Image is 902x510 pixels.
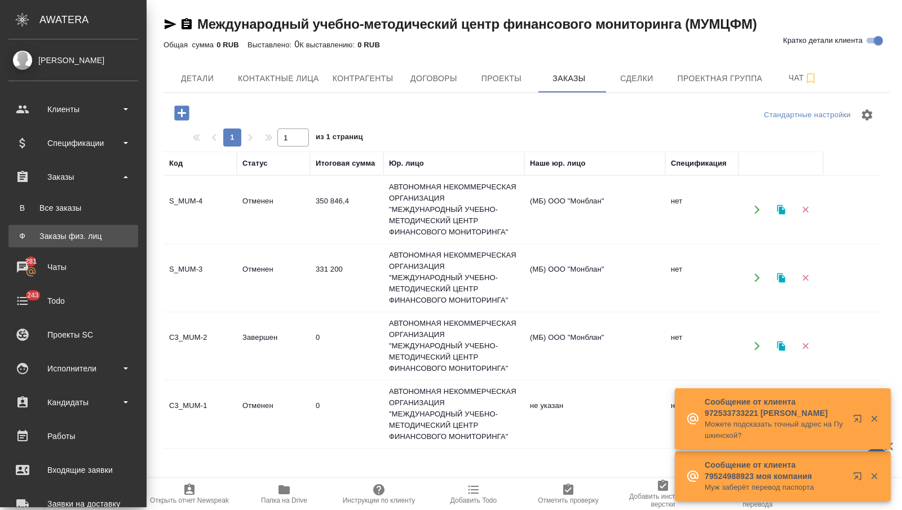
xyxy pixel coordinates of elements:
[166,101,197,125] button: Добавить проект
[863,471,886,481] button: Закрыть
[524,394,665,434] td: не указан
[776,71,830,85] span: Чат
[170,72,224,86] span: Детали
[863,414,886,424] button: Закрыть
[542,72,596,86] span: Заказы
[316,130,363,147] span: из 1 страниц
[3,253,144,281] a: 281Чаты
[237,394,310,434] td: Отменен
[705,459,846,482] p: Сообщение от клиента 79524988923 моя компания
[426,478,521,510] button: Добавить Todo
[745,267,768,290] button: Открыть
[163,326,237,366] td: C3_MUM-2
[770,335,793,358] button: Клонировать
[804,72,817,85] svg: Подписаться
[383,312,524,380] td: АВТОНОМНАЯ НЕКОММЕРЧЕСКАЯ ОРГАНИЗАЦИЯ "МЕЖДУНАРОДНЫЙ УЧЕБНО-МЕТОДИЧЕСКИЙ ЦЕНТР ФИНАНСОВОГО МОНИТО...
[8,168,138,185] div: Заказы
[406,72,461,86] span: Договоры
[310,190,383,229] td: 350 846,4
[854,101,881,128] span: Настроить таблицу
[383,380,524,448] td: АВТОНОМНАЯ НЕКОММЕРЧЕСКАЯ ОРГАНИЗАЦИЯ "МЕЖДУНАРОДНЫЙ УЧЕБНО-МЕТОДИЧЕСКИЙ ЦЕНТР ФИНАНСОВОГО МОНИТО...
[169,158,183,169] div: Код
[8,462,138,478] div: Входящие заявки
[783,35,863,46] span: Кратко детали клиента
[238,72,319,86] span: Контактные лица
[524,258,665,298] td: (МБ) ООО "Монблан"
[150,496,229,504] span: Открыть отчет Newspeak
[8,394,138,411] div: Кандидаты
[8,292,138,309] div: Todo
[474,72,528,86] span: Проекты
[8,225,138,247] a: ФЗаказы физ. лиц
[216,41,247,49] p: 0 RUB
[389,158,424,169] div: Юр. лицо
[247,41,294,49] p: Выставлено:
[8,428,138,445] div: Работы
[794,267,817,290] button: Удалить
[163,41,216,49] p: Общая сумма
[261,496,307,504] span: Папка на Drive
[383,176,524,243] td: АВТОНОМНАЯ НЕКОММЕРЧЕСКАЯ ОРГАНИЗАЦИЯ "МЕЖДУНАРОДНЫЙ УЧЕБНО-МЕТОДИЧЕСКИЙ ЦЕНТР ФИНАНСОВОГО МОНИТО...
[665,394,739,434] td: нет
[794,198,817,221] button: Удалить
[705,419,846,441] p: Можете подсказать точный адрес на Пушкинской?
[316,158,375,169] div: Итоговая сумма
[609,72,664,86] span: Сделки
[357,41,388,49] p: 0 RUB
[14,202,132,214] div: Все заказы
[3,321,144,349] a: Проекты SC
[745,198,768,221] button: Открыть
[310,326,383,366] td: 0
[310,394,383,434] td: 0
[8,54,138,66] div: [PERSON_NAME]
[237,478,331,510] button: Папка на Drive
[616,478,710,510] button: Добавить инструкции верстки
[8,101,138,118] div: Клиенты
[14,230,132,242] div: Заказы физ. лиц
[299,41,357,49] p: К выставлению:
[163,17,177,31] button: Скопировать ссылку для ЯМессенджера
[163,258,237,298] td: S_MUM-3
[8,135,138,152] div: Спецификации
[180,17,193,31] button: Скопировать ссылку
[19,256,44,267] span: 281
[237,190,310,229] td: Отменен
[343,496,415,504] span: Инструкции по клиенту
[163,38,890,51] div: 0
[761,107,854,124] div: split button
[665,326,739,366] td: нет
[3,287,144,315] a: 243Todo
[705,396,846,419] p: Сообщение от клиента 972533733221 [PERSON_NAME]
[383,244,524,312] td: АВТОНОМНАЯ НЕКОММЕРЧЕСКАЯ ОРГАНИЗАЦИЯ "МЕЖДУНАРОДНЫЙ УЧЕБНО-МЕТОДИЧЕСКИЙ ЦЕНТР ФИНАНСОВОГО МОНИТО...
[142,478,237,510] button: Открыть отчет Newspeak
[530,158,586,169] div: Наше юр. лицо
[677,72,762,86] span: Проектная группа
[538,496,598,504] span: Отметить проверку
[770,267,793,290] button: Клонировать
[846,465,873,492] button: Открыть в новой вкладке
[665,190,739,229] td: нет
[450,496,497,504] span: Добавить Todo
[622,493,704,508] span: Добавить инструкции верстки
[163,190,237,229] td: S_MUM-4
[237,258,310,298] td: Отменен
[794,335,817,358] button: Удалить
[8,259,138,276] div: Чаты
[705,482,846,493] p: Муж заберёт перевод паспорта
[665,258,739,298] td: нет
[20,290,46,301] span: 243
[237,326,310,366] td: Завершен
[846,407,873,434] button: Открыть в новой вкладке
[521,478,616,510] button: Отметить проверку
[310,258,383,298] td: 331 200
[3,422,144,450] a: Работы
[8,197,138,219] a: ВВсе заказы
[3,456,144,484] a: Входящие заявки
[39,8,147,31] div: AWATERA
[331,478,426,510] button: Инструкции по клиенту
[333,72,393,86] span: Контрагенты
[242,158,268,169] div: Статус
[524,326,665,366] td: (МБ) ООО "Монблан"
[745,335,768,358] button: Открыть
[524,190,665,229] td: (МБ) ООО "Монблан"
